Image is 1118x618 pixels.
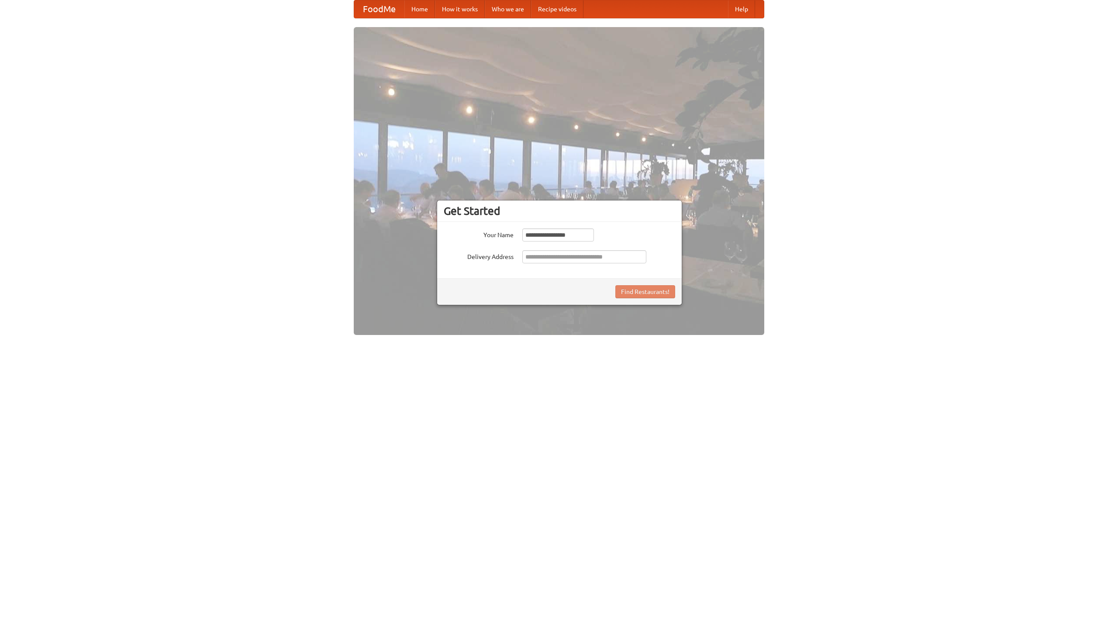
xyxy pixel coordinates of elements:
h3: Get Started [444,204,675,218]
a: FoodMe [354,0,404,18]
button: Find Restaurants! [615,285,675,298]
a: Home [404,0,435,18]
label: Delivery Address [444,250,514,261]
a: Help [728,0,755,18]
a: Who we are [485,0,531,18]
a: How it works [435,0,485,18]
a: Recipe videos [531,0,583,18]
label: Your Name [444,228,514,239]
